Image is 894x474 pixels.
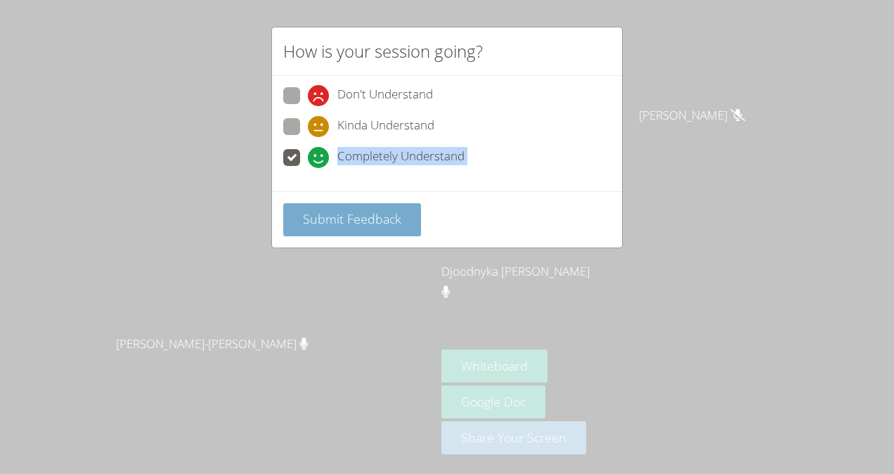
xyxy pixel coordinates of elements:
[337,85,433,106] span: Don't Understand
[303,210,401,227] span: Submit Feedback
[337,116,434,137] span: Kinda Understand
[283,39,483,64] h2: How is your session going?
[283,203,421,236] button: Submit Feedback
[337,147,465,168] span: Completely Understand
